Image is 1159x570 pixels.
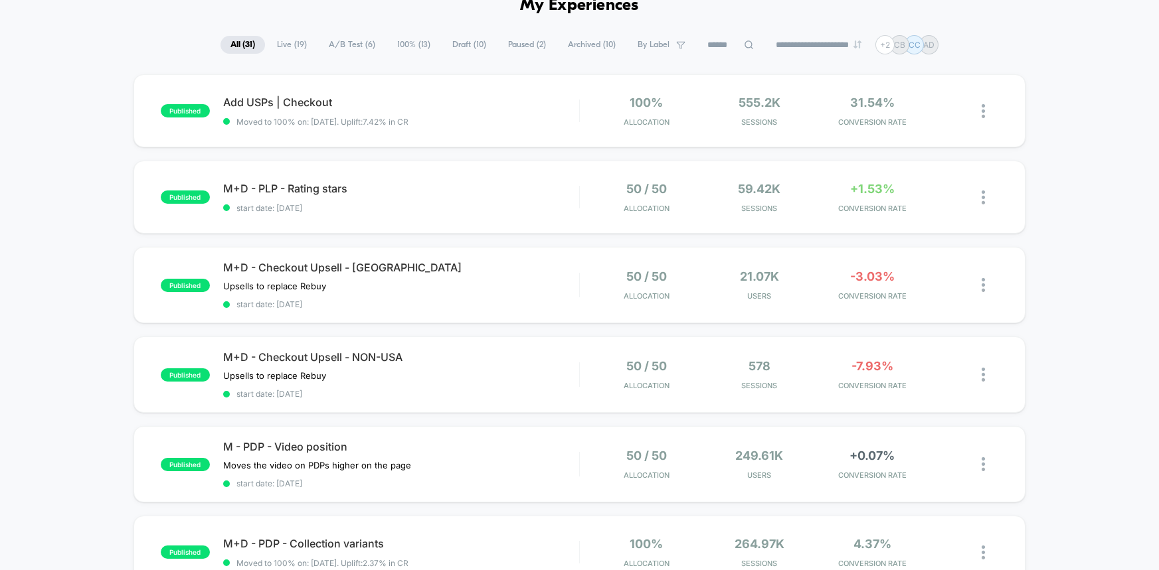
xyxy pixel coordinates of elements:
span: Archived ( 10 ) [558,36,626,54]
span: -3.03% [850,269,895,283]
span: Sessions [706,381,812,390]
img: close [982,545,985,559]
span: published [161,279,210,292]
span: +0.07% [849,449,895,463]
img: end [853,40,861,48]
span: Allocation [624,291,669,301]
span: 100% [630,537,663,551]
span: 100% ( 13 ) [387,36,440,54]
span: 59.42k [738,182,780,196]
span: M+D - Checkout Upsell - NON-USA [223,350,579,364]
span: Users [706,291,812,301]
span: Moved to 100% on: [DATE] . Uplift: 7.42% in CR [236,117,408,127]
span: published [161,545,210,559]
img: close [982,190,985,204]
span: Sessions [706,559,812,568]
span: 31.54% [850,96,895,109]
span: Upsells to replace Rebuy [223,281,326,291]
span: Users [706,470,812,480]
img: close [982,278,985,292]
span: -7.93% [851,359,893,373]
p: CB [894,40,905,50]
span: M+D - PLP - Rating stars [223,182,579,195]
span: 21.07k [740,269,779,283]
span: All ( 31 ) [221,36,265,54]
span: Moves the video on PDPs higher on the page [223,460,411,470]
span: 50 / 50 [626,359,667,373]
span: CONVERSION RATE [819,117,925,127]
span: 100% [630,96,663,109]
span: Paused ( 2 ) [498,36,556,54]
span: M+D - Checkout Upsell - [GEOGRAPHIC_DATA] [223,261,579,274]
span: A/B Test ( 6 ) [319,36,385,54]
span: 50 / 50 [626,449,667,463]
p: CC [909,40,921,50]
span: start date: [DATE] [223,478,579,488]
span: 50 / 50 [626,269,667,283]
span: 578 [749,359,770,373]
span: +1.53% [850,182,895,196]
span: CONVERSION RATE [819,204,925,213]
span: 249.61k [735,449,783,463]
span: published [161,104,210,117]
div: + 2 [875,35,895,54]
span: CONVERSION RATE [819,381,925,390]
img: close [982,104,985,118]
span: By Label [638,40,669,50]
span: Sessions [706,117,812,127]
span: Live ( 19 ) [267,36,317,54]
span: published [161,190,210,204]
span: Allocation [624,117,669,127]
span: M+D - PDP - Collection variants [223,537,579,550]
span: published [161,368,210,382]
span: 264.97k [735,537,784,551]
span: Moved to 100% on: [DATE] . Uplift: 2.37% in CR [236,558,408,568]
span: Allocation [624,470,669,480]
span: Sessions [706,204,812,213]
span: published [161,458,210,471]
span: start date: [DATE] [223,299,579,309]
img: close [982,368,985,382]
span: Draft ( 10 ) [442,36,496,54]
span: CONVERSION RATE [819,470,925,480]
span: 50 / 50 [626,182,667,196]
span: Allocation [624,204,669,213]
span: Add USPs | Checkout [223,96,579,109]
span: Upsells to replace Rebuy [223,370,326,381]
span: M - PDP - Video position [223,440,579,453]
span: CONVERSION RATE [819,559,925,568]
img: close [982,457,985,471]
span: CONVERSION RATE [819,291,925,301]
span: start date: [DATE] [223,389,579,399]
p: AD [923,40,935,50]
span: start date: [DATE] [223,203,579,213]
span: Allocation [624,381,669,390]
span: 4.37% [853,537,891,551]
span: Allocation [624,559,669,568]
span: 555.2k [739,96,780,109]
